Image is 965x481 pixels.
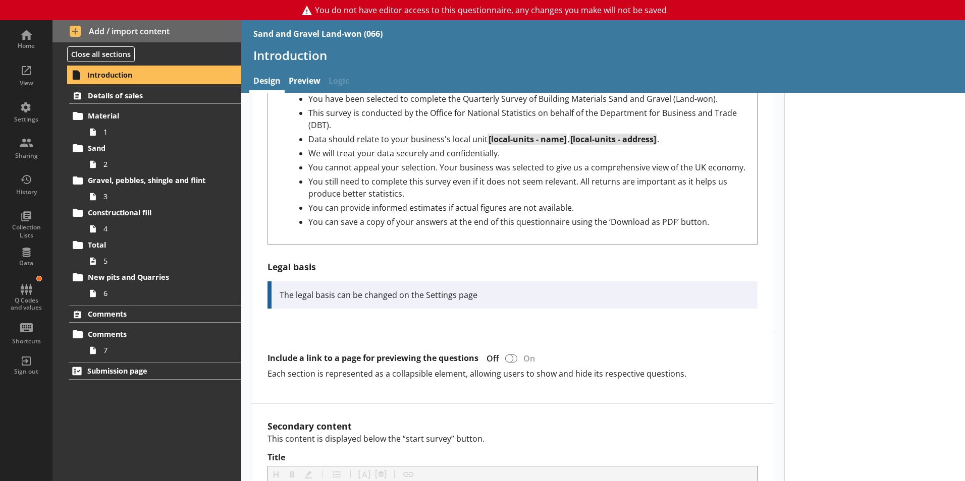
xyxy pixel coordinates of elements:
[308,162,745,173] span: You cannot appeal your selection. Your business was selected to give us a comprehensive view of t...
[9,297,44,312] div: Q Codes and values
[74,269,241,302] li: New pits and Quarries6
[87,366,211,376] span: Submission page
[69,269,241,285] a: New pits and Quarries
[69,87,241,104] a: Details of sales
[74,205,241,237] li: Constructional fill4
[308,202,574,213] span: You can provide informed estimates if actual figures are not available.
[267,368,758,379] p: Each section is represented as a collapsible element, allowing users to show and hide its respect...
[249,71,285,93] a: Design
[69,140,241,156] a: Sand
[267,433,758,444] p: This content is displayed below the “start survey” button.
[285,71,325,93] a: Preview
[280,289,749,300] div: The legal basis can be changed on the Settings page
[52,20,241,42] button: Add / import content
[85,253,241,269] a: 5
[103,256,216,266] span: 5
[74,108,241,140] li: Material1
[74,237,241,269] li: Total5
[69,172,241,189] a: Gravel, pebbles, shingle and flint
[69,67,241,83] a: Introduction
[88,111,211,121] span: Material
[74,172,241,205] li: Gravel, pebbles, shingle and flint3
[85,342,241,358] a: 7
[85,285,241,302] a: 6
[69,205,241,221] a: Constructional fill
[103,288,216,298] span: 6
[267,261,758,273] h2: Legal basis
[9,368,44,376] div: Sign out
[253,47,953,63] h1: Introduction
[74,326,241,358] li: Comments7
[9,42,44,50] div: Home
[88,208,211,217] span: Constructional fill
[85,189,241,205] a: 3
[52,306,241,358] li: CommentsComments7
[85,221,241,237] a: 4
[69,306,241,323] a: Comments
[52,87,241,301] li: Details of salesMaterial1Sand2Gravel, pebbles, shingle and flint3Constructional fill4Total5New pi...
[325,71,353,93] span: Logic
[103,224,216,233] span: 4
[103,159,216,169] span: 2
[478,353,503,364] div: Off
[567,134,569,145] span: ,
[88,272,211,282] span: New pits and Quarries
[88,91,211,100] span: Details of sales
[267,452,758,463] label: Title
[9,152,44,160] div: Sharing
[9,188,44,196] div: History
[88,309,211,319] span: Comments
[308,148,500,159] span: We will treat your data securely and confidentially.
[67,46,135,62] button: Close all sections
[308,93,718,104] span: You have been selected to complete the Quarterly Survey of Building Materials Sand and Gravel (La...
[85,156,241,172] a: 2
[9,115,44,124] div: Settings
[267,420,758,432] h2: Secondary content
[308,107,739,131] span: This survey is conducted by the Office for National Statistics on behalf of the Department for Bu...
[9,79,44,87] div: View
[308,134,488,145] span: Data should relate to your business's local unit
[9,259,44,267] div: Data
[88,143,211,153] span: Sand
[9,337,44,345] div: Shortcuts
[69,363,241,380] a: Submission page
[253,28,383,39] div: Sand and Gravel Land-won (066)
[74,140,241,172] li: Sand2
[85,124,241,140] a: 1
[9,223,44,239] div: Collection Lists
[70,26,225,37] span: Add / import content
[88,240,211,250] span: Total
[657,134,659,145] span: .
[103,127,216,137] span: 1
[308,176,729,199] span: You still need to complete this survey even if it does not seem relevant. All returns are importa...
[87,70,211,80] span: Introduction
[69,326,241,342] a: Comments
[69,237,241,253] a: Total
[103,192,216,201] span: 3
[88,329,211,339] span: Comments
[88,175,211,185] span: Gravel, pebbles, shingle and flint
[570,134,656,145] span: [local-units - address]
[276,93,749,228] div: Description
[267,353,478,364] label: Include a link to a page for previewing the questions
[69,108,241,124] a: Material
[519,353,543,364] div: On
[489,134,566,145] span: [local-units - name]
[308,216,709,227] span: You can save a copy of your answers at the end of this questionnaire using the ‘Download as PDF’ ...
[103,345,216,355] span: 7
